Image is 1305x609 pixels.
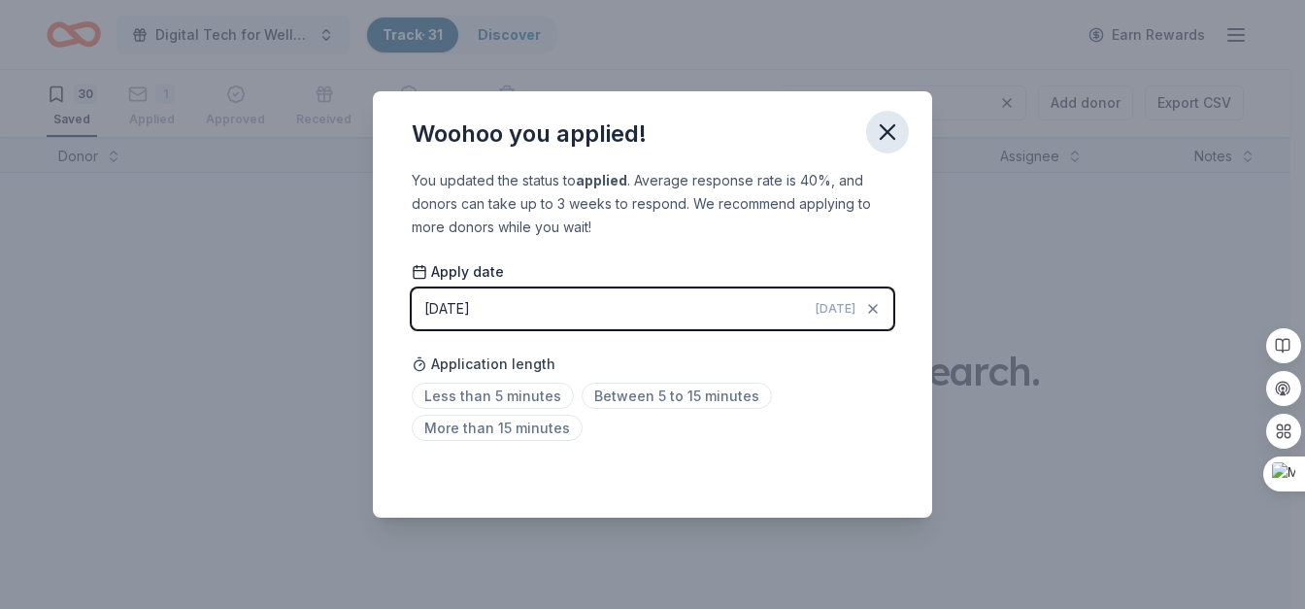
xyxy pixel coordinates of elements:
[412,353,555,376] span: Application length
[424,297,470,321] div: [DATE]
[582,383,772,409] span: Between 5 to 15 minutes
[412,262,504,282] span: Apply date
[412,288,893,329] button: [DATE][DATE]
[576,172,627,188] b: applied
[412,383,574,409] span: Less than 5 minutes
[412,415,583,441] span: More than 15 minutes
[412,118,647,150] div: Woohoo you applied!
[816,301,855,317] span: [DATE]
[412,169,893,239] div: You updated the status to . Average response rate is 40%, and donors can take up to 3 weeks to re...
